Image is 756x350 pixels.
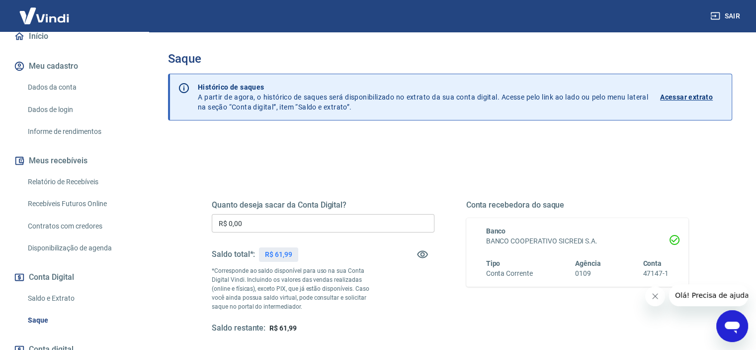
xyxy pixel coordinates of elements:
a: Contratos com credores [24,216,137,236]
p: Acessar extrato [660,92,713,102]
button: Conta Digital [12,266,137,288]
h3: Saque [168,52,732,66]
a: Saldo e Extrato [24,288,137,309]
h5: Saldo total*: [212,249,255,259]
h6: BANCO COOPERATIVO SICREDI S.A. [486,236,669,246]
iframe: Fechar mensagem [645,286,665,306]
a: Início [12,25,137,47]
h5: Quanto deseja sacar da Conta Digital? [212,200,434,210]
span: R$ 61,99 [269,324,297,332]
h5: Conta recebedora do saque [466,200,689,210]
a: Saque [24,310,137,331]
img: Vindi [12,0,77,31]
button: Sair [708,7,744,25]
p: R$ 61,99 [265,249,292,260]
span: Tipo [486,259,501,267]
h6: 47147-1 [643,268,669,279]
iframe: Botão para abrir a janela de mensagens [716,310,748,342]
a: Relatório de Recebíveis [24,172,137,192]
span: Agência [575,259,601,267]
iframe: Mensagem da empresa [669,284,748,306]
button: Meu cadastro [12,55,137,77]
span: Olá! Precisa de ajuda? [6,7,84,15]
h5: Saldo restante: [212,323,265,334]
button: Meus recebíveis [12,150,137,172]
a: Disponibilização de agenda [24,238,137,258]
a: Acessar extrato [660,82,724,112]
span: Conta [643,259,662,267]
a: Recebíveis Futuros Online [24,194,137,214]
p: Histórico de saques [198,82,648,92]
p: A partir de agora, o histórico de saques será disponibilizado no extrato da sua conta digital. Ac... [198,82,648,112]
a: Dados da conta [24,77,137,98]
a: Dados de login [24,100,137,120]
p: *Corresponde ao saldo disponível para uso na sua Conta Digital Vindi. Incluindo os valores das ve... [212,266,379,311]
span: Banco [486,227,506,235]
h6: Conta Corrente [486,268,533,279]
h6: 0109 [575,268,601,279]
a: Informe de rendimentos [24,121,137,142]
